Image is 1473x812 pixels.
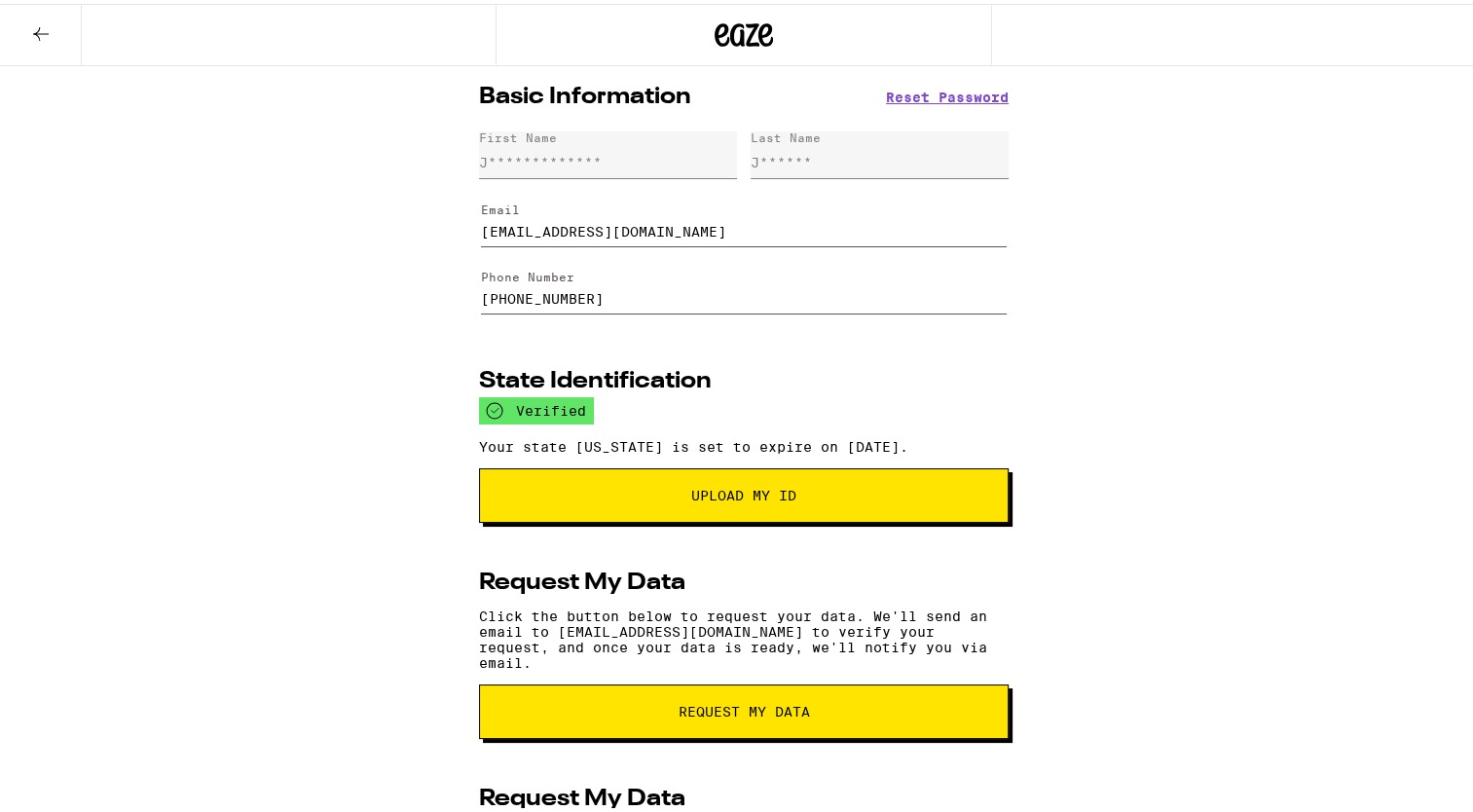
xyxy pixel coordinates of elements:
[479,250,1009,318] form: Edit Phone Number
[479,568,685,591] h2: Request My Data
[886,87,1009,100] button: Reset Password
[479,182,1009,250] form: Edit Email Address
[479,681,1009,735] button: request my data
[479,435,1009,451] p: Your state [US_STATE] is set to expire on [DATE].
[481,200,520,212] label: Email
[479,393,594,421] div: verified
[479,366,712,389] h2: State Identification
[679,701,810,715] span: request my data
[479,82,691,105] h2: Basic Information
[479,605,1009,667] p: Click the button below to request your data. We'll send an email to [EMAIL_ADDRESS][DOMAIN_NAME] ...
[479,128,557,140] div: First Name
[479,784,685,807] h2: Request My Data
[481,267,574,279] label: Phone Number
[479,464,1009,519] button: Upload My ID
[691,485,796,498] span: Upload My ID
[751,128,821,140] div: Last Name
